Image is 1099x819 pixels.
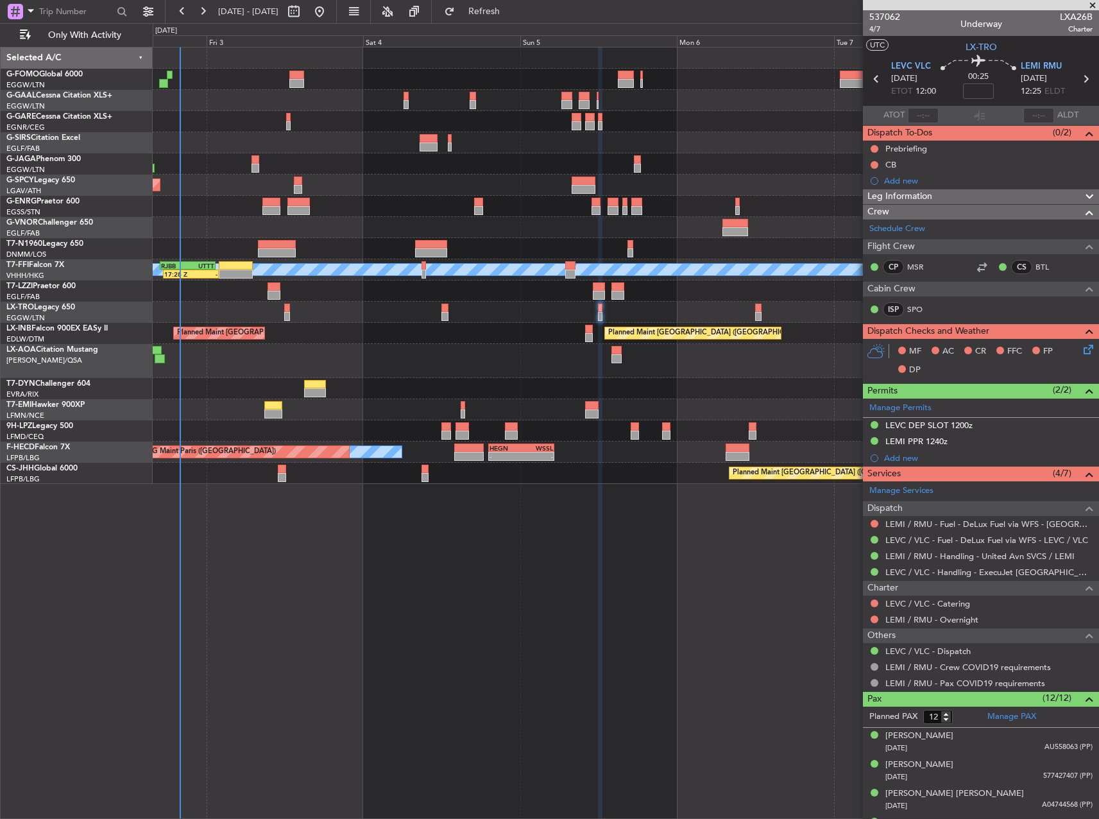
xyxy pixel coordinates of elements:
span: G-GAAL [6,92,36,99]
span: LEVC VLC [891,60,931,73]
a: Manage Services [869,485,933,497]
a: T7-FFIFalcon 7X [6,261,64,269]
a: 9H-LPZLegacy 500 [6,422,73,430]
div: [PERSON_NAME] [885,730,953,743]
a: BTL [1035,261,1064,273]
a: T7-LZZIPraetor 600 [6,282,76,290]
span: Only With Activity [33,31,135,40]
span: Dispatch Checks and Weather [867,324,989,339]
a: EGNR/CEG [6,123,45,132]
span: A04744568 (PP) [1042,800,1093,811]
div: Add new [884,175,1093,186]
a: LFMN/NCE [6,411,44,420]
span: G-ENRG [6,198,37,205]
div: LEMI PPR 1240z [885,436,948,447]
a: Manage Permits [869,402,932,415]
a: LFMD/CEQ [6,432,44,442]
span: 00:25 [968,71,989,83]
span: 12:25 [1021,85,1041,98]
div: [DATE] [155,26,177,37]
div: CP [883,260,904,274]
a: T7-DYNChallenger 604 [6,380,90,388]
a: G-GARECessna Citation XLS+ [6,113,112,121]
span: (12/12) [1043,691,1071,705]
a: LEVC / VLC - Fuel - DeLux Fuel via WFS - LEVC / VLC [885,535,1088,546]
span: LEMI RMU [1021,60,1062,73]
span: 9H-LPZ [6,422,32,430]
div: Sun 5 [520,35,677,47]
a: LFPB/LBG [6,453,40,463]
input: Trip Number [39,2,113,21]
div: WSSL [522,444,553,452]
div: Prebriefing [885,143,927,154]
a: MSR [907,261,936,273]
a: EVRA/RIX [6,390,38,399]
span: G-GARE [6,113,36,121]
span: 12:00 [916,85,936,98]
span: LX-TRO [966,40,997,54]
a: EGLF/FAB [6,292,40,302]
div: UTTT [188,262,215,270]
button: UTC [866,39,889,51]
input: --:-- [908,108,939,123]
div: ISP [883,302,904,316]
span: Services [867,467,901,481]
div: CB [885,159,896,170]
span: AU558063 (PP) [1044,742,1093,753]
span: Charter [867,581,898,596]
div: AOG Maint Paris ([GEOGRAPHIC_DATA]) [141,442,276,461]
span: 4/7 [869,24,900,35]
a: LX-AOACitation Mustang [6,346,98,354]
div: - [191,270,218,278]
span: Flight Crew [867,239,915,254]
span: LX-INB [6,325,31,332]
span: T7-FFI [6,261,29,269]
span: Others [867,628,896,643]
span: ALDT [1057,109,1078,122]
span: Crew [867,205,889,220]
span: Refresh [457,7,511,16]
label: Planned PAX [869,711,917,723]
span: [DATE] [891,73,917,85]
span: 537062 [869,10,900,24]
div: Sat 4 [363,35,520,47]
span: LX-TRO [6,304,34,311]
a: LFPB/LBG [6,474,40,484]
a: EGGW/LTN [6,313,45,323]
div: Add new [884,453,1093,463]
span: Permits [867,384,898,399]
a: G-SIRSCitation Excel [6,134,80,142]
div: - [490,453,521,460]
div: Fri 3 [207,35,364,47]
span: [DATE] [885,772,907,782]
div: Planned Maint [GEOGRAPHIC_DATA] ([GEOGRAPHIC_DATA]) [733,463,935,483]
span: DP [909,364,921,377]
a: EGGW/LTN [6,80,45,90]
span: FFC [1007,345,1022,358]
a: LEVC / VLC - Catering [885,598,970,609]
a: G-ENRGPraetor 600 [6,198,80,205]
a: EGLF/FAB [6,228,40,238]
span: Charter [1060,24,1093,35]
div: Planned Maint [GEOGRAPHIC_DATA] [177,323,300,343]
div: [PERSON_NAME] [PERSON_NAME] [885,788,1024,800]
span: Cabin Crew [867,282,916,297]
span: G-VNOR [6,219,38,227]
span: CS-JHH [6,465,34,472]
span: MF [909,345,921,358]
div: Tue 7 [834,35,991,47]
span: Dispatch To-Dos [867,126,932,141]
a: [PERSON_NAME]/QSA [6,356,82,365]
a: Schedule Crew [869,223,925,236]
button: Only With Activity [14,25,139,46]
span: G-SIRS [6,134,31,142]
a: F-HECDFalcon 7X [6,444,70,451]
span: (4/7) [1053,467,1071,480]
a: LGAV/ATH [6,186,41,196]
span: T7-N1960 [6,240,42,248]
span: FP [1043,345,1053,358]
span: G-FOMO [6,71,39,78]
a: G-SPCYLegacy 650 [6,177,75,184]
span: (0/2) [1053,126,1071,139]
span: Dispatch [867,501,903,516]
